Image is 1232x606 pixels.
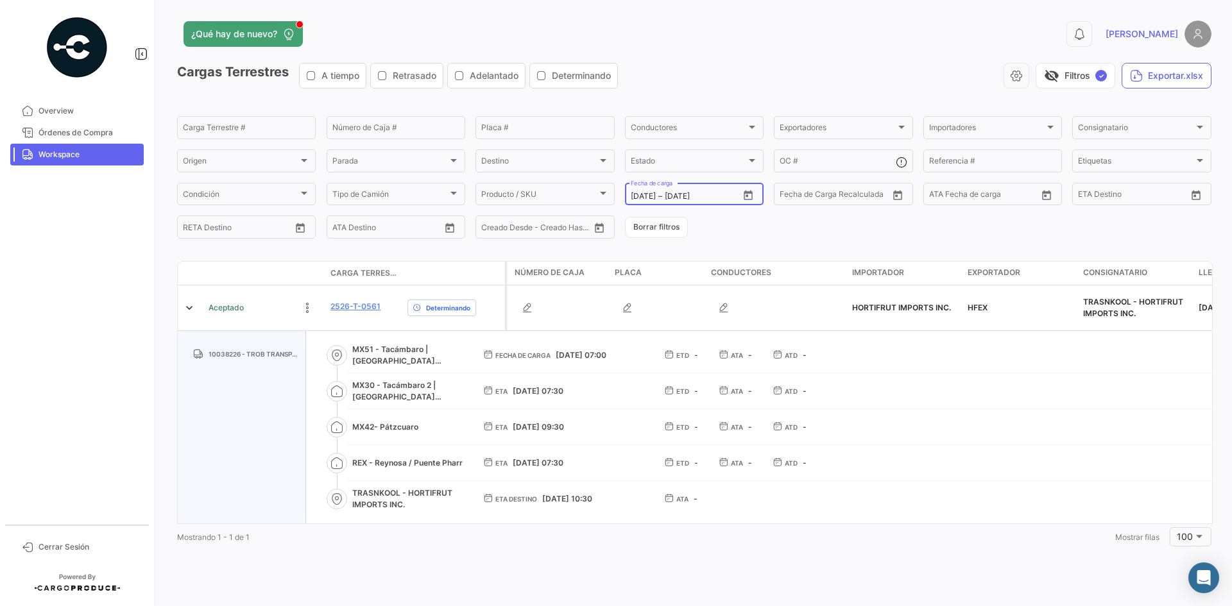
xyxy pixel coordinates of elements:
[10,100,144,122] a: Overview
[847,262,963,285] datatable-header-cell: Importador
[785,458,798,468] span: ATD
[321,69,359,82] span: A tiempo
[495,458,508,468] span: ETA
[209,349,300,359] span: 10038226 - TROB TRANSPORTES SA DE CV
[615,267,642,278] span: Placa
[1083,267,1147,278] span: Consignatario
[495,422,508,432] span: ETA
[1188,562,1219,593] div: Abrir Intercom Messenger
[183,158,298,167] span: Origen
[10,122,144,144] a: Órdenes de Compra
[440,218,459,237] button: Open calendar
[183,301,196,314] a: Expand/Collapse Row
[676,458,689,468] span: ETD
[507,262,610,285] datatable-header-cell: Número de Caja
[625,217,688,238] button: Borrar filtros
[184,21,303,47] button: ¿Qué hay de nuevo?
[515,267,585,278] span: Número de Caja
[748,458,752,467] span: -
[1177,531,1193,542] span: 100
[694,386,698,396] span: -
[325,262,402,284] datatable-header-cell: Carga Terrestre #
[330,267,397,279] span: Carga Terrestre #
[209,302,244,314] span: Aceptado
[803,422,807,432] span: -
[371,63,443,88] button: Retrasado
[38,105,139,117] span: Overview
[183,192,298,201] span: Condición
[731,350,743,360] span: ATA
[481,158,597,167] span: Destino
[177,532,250,542] span: Mostrando 1 - 1 de 1
[513,458,563,467] span: [DATE] 07:30
[183,224,206,233] input: Desde
[495,386,508,396] span: ETA
[977,192,1029,201] input: ATA Hasta
[177,63,622,88] h3: Cargas Terrestres
[38,127,139,139] span: Órdenes de Compra
[748,386,752,396] span: -
[352,487,463,510] span: TRASNKOOL - HORTIFRUT IMPORTS INC.
[739,185,758,205] button: Open calendar
[748,350,752,360] span: -
[780,125,895,134] span: Exportadores
[694,494,697,503] span: -
[610,262,706,285] datatable-header-cell: Placa
[332,192,448,201] span: Tipo de Camión
[426,303,470,313] span: Determinando
[968,303,988,312] span: HFEX
[968,267,1020,278] span: Exportador
[513,386,563,396] span: [DATE] 07:30
[330,301,381,312] a: 2526-T-0561
[481,192,597,201] span: Producto / SKU
[1110,192,1161,201] input: Hasta
[1078,262,1193,285] datatable-header-cell: Consignatario
[1186,185,1206,205] button: Open calendar
[1106,28,1178,40] span: [PERSON_NAME]
[676,494,689,504] span: ATA
[665,192,716,201] input: Hasta
[530,63,617,88] button: Determinando
[929,192,968,201] input: ATA Desde
[352,457,463,469] span: REX - Reynosa / Puente Pharr
[45,15,109,80] img: powered-by.png
[748,422,752,432] span: -
[552,69,611,82] span: Determinando
[631,125,746,134] span: Conductores
[803,350,807,360] span: -
[381,224,432,233] input: ATA Hasta
[495,494,537,504] span: ETA Destino
[470,69,518,82] span: Adelantado
[785,386,798,396] span: ATD
[1036,63,1115,88] button: visibility_offFiltros✓
[676,422,689,432] span: ETD
[785,422,798,432] span: ATD
[658,192,662,201] span: –
[694,422,698,432] span: -
[291,218,310,237] button: Open calendar
[1115,532,1159,542] span: Mostrar filas
[352,380,463,403] span: MX30 - Tacámbaro 2 | [GEOGRAPHIC_DATA][PERSON_NAME]
[1078,192,1101,201] input: Desde
[495,350,551,360] span: Fecha de carga
[191,28,277,40] span: ¿Qué hay de nuevo?
[1044,68,1059,83] span: visibility_off
[963,262,1078,285] datatable-header-cell: Exportador
[803,386,807,396] span: -
[852,267,904,278] span: Importador
[332,224,372,233] input: ATA Desde
[10,144,144,165] a: Workspace
[676,386,689,396] span: ETD
[631,192,656,201] input: Desde
[631,158,746,167] span: Estado
[706,262,847,285] datatable-header-cell: Conductores
[203,268,325,278] datatable-header-cell: Estado
[812,192,863,201] input: Hasta
[1078,125,1193,134] span: Consignatario
[1078,158,1193,167] span: Etiquetas
[1095,70,1107,81] span: ✓
[556,350,606,360] span: [DATE] 07:00
[785,350,798,360] span: ATD
[676,350,689,360] span: ETD
[780,192,803,201] input: Desde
